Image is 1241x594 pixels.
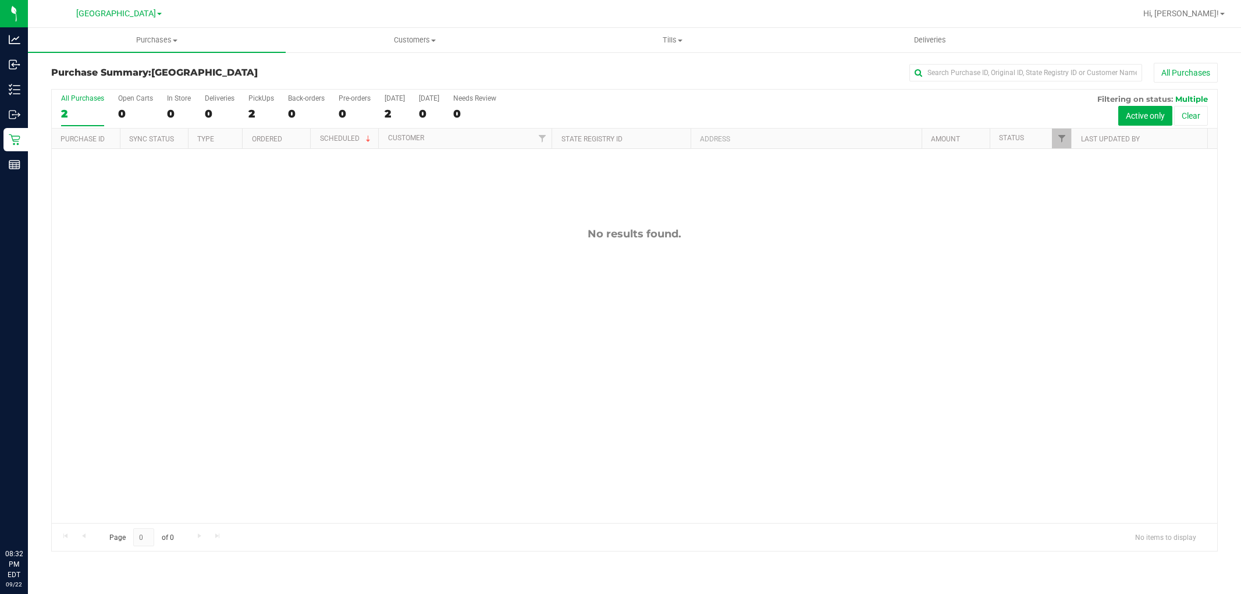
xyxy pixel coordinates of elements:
[9,159,20,170] inline-svg: Reports
[1118,106,1172,126] button: Active only
[288,107,325,120] div: 0
[532,129,552,148] a: Filter
[453,107,496,120] div: 0
[197,135,214,143] a: Type
[248,107,274,120] div: 2
[898,35,962,45] span: Deliveries
[9,109,20,120] inline-svg: Outbound
[129,135,174,143] a: Sync Status
[388,134,424,142] a: Customer
[167,107,191,120] div: 0
[544,35,801,45] span: Tills
[205,94,234,102] div: Deliveries
[1097,94,1173,104] span: Filtering on status:
[9,34,20,45] inline-svg: Analytics
[1143,9,1219,18] span: Hi, [PERSON_NAME]!
[99,528,183,546] span: Page of 0
[1174,106,1208,126] button: Clear
[1081,135,1140,143] a: Last Updated By
[286,35,543,45] span: Customers
[118,107,153,120] div: 0
[252,135,282,143] a: Ordered
[9,134,20,145] inline-svg: Retail
[419,107,439,120] div: 0
[1052,129,1071,148] a: Filter
[167,94,191,102] div: In Store
[76,9,156,19] span: [GEOGRAPHIC_DATA]
[453,94,496,102] div: Needs Review
[12,501,47,536] iframe: Resource center
[419,94,439,102] div: [DATE]
[385,94,405,102] div: [DATE]
[248,94,274,102] div: PickUps
[691,129,922,149] th: Address
[339,94,371,102] div: Pre-orders
[118,94,153,102] div: Open Carts
[999,134,1024,142] a: Status
[205,107,234,120] div: 0
[28,28,286,52] a: Purchases
[1126,528,1206,546] span: No items to display
[339,107,371,120] div: 0
[61,94,104,102] div: All Purchases
[385,107,405,120] div: 2
[1175,94,1208,104] span: Multiple
[9,59,20,70] inline-svg: Inbound
[543,28,801,52] a: Tills
[286,28,543,52] a: Customers
[61,135,105,143] a: Purchase ID
[28,35,286,45] span: Purchases
[9,84,20,95] inline-svg: Inventory
[151,67,258,78] span: [GEOGRAPHIC_DATA]
[61,107,104,120] div: 2
[561,135,623,143] a: State Registry ID
[1154,63,1218,83] button: All Purchases
[5,549,23,580] p: 08:32 PM EDT
[931,135,960,143] a: Amount
[52,227,1217,240] div: No results found.
[320,134,373,143] a: Scheduled
[801,28,1059,52] a: Deliveries
[909,64,1142,81] input: Search Purchase ID, Original ID, State Registry ID or Customer Name...
[288,94,325,102] div: Back-orders
[5,580,23,589] p: 09/22
[51,67,440,78] h3: Purchase Summary:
